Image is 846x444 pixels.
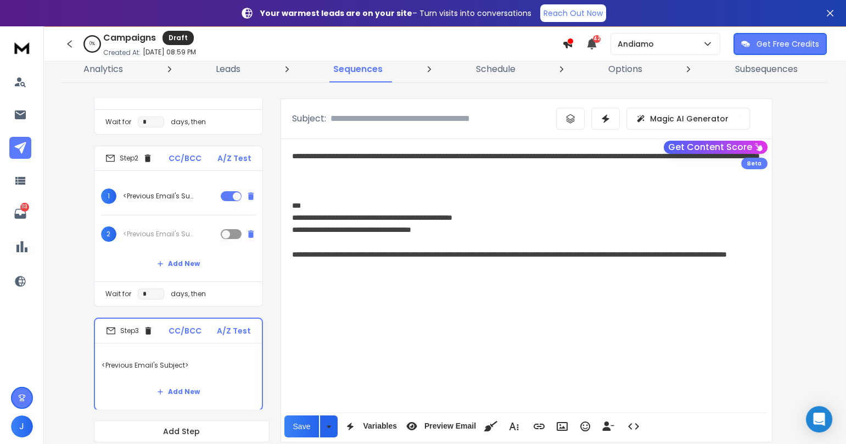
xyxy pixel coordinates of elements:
p: Schedule [475,63,515,76]
button: Add Step [94,420,270,442]
p: Leads [216,63,240,76]
div: Draft [163,31,194,45]
button: Emoticons [575,415,596,437]
img: logo [11,37,33,58]
p: 113 [20,203,29,212]
p: Get Free Credits [757,38,819,49]
button: Variables [340,415,399,437]
h1: Campaigns [103,31,156,45]
p: days, then [171,290,206,298]
div: Beta [741,158,767,169]
button: Save [284,415,320,437]
button: Add New [148,253,209,275]
p: Sequences [333,63,383,76]
p: <Previous Email's Subject> [102,350,255,381]
p: Magic AI Generator [650,113,729,124]
p: 0 % [89,41,95,47]
button: Preview Email [401,415,478,437]
p: A/Z Test [217,325,251,336]
p: Options [608,63,642,76]
p: CC/BCC [169,153,201,164]
a: Options [602,56,649,82]
li: Step2CC/BCCA/Z Test1<Previous Email's Subject>2<Previous Email's Subject>Add NewWait fordays, then [94,146,263,307]
a: Subsequences [729,56,804,82]
a: Leads [209,56,247,82]
span: 1 [101,188,116,204]
a: Sequences [327,56,389,82]
li: Step3CC/BCCA/Z Test<Previous Email's Subject>Add New [94,318,263,410]
p: days, then [171,118,206,126]
div: Open Intercom Messenger [806,406,832,432]
button: J [11,415,33,437]
p: A/Z Test [217,153,251,164]
p: Wait for [105,118,131,126]
p: Subsequences [735,63,798,76]
span: 2 [101,226,116,242]
p: Subject: [292,112,326,125]
p: Analytics [83,63,123,76]
button: Insert Link (⌘K) [529,415,550,437]
button: Code View [623,415,644,437]
p: <Previous Email's Subject> [123,192,193,201]
div: Step 2 [105,153,153,163]
button: Insert Image (⌘P) [552,415,573,437]
button: Get Content Score [664,141,767,154]
p: [DATE] 08:59 PM [143,48,196,57]
p: Wait for [105,290,131,298]
button: More Text [503,415,524,437]
div: Step 3 [106,326,153,336]
strong: Your warmest leads are on your site [260,8,412,19]
button: Clean HTML [480,415,501,437]
a: 113 [9,203,31,225]
button: Insert Unsubscribe Link [598,415,619,437]
button: Get Free Credits [733,33,827,55]
p: CC/BCC [169,325,201,336]
a: Analytics [77,56,130,82]
span: 42 [593,35,601,43]
p: – Turn visits into conversations [260,8,531,19]
a: Schedule [469,56,522,82]
p: Created At: [103,48,141,57]
span: Preview Email [422,421,478,431]
a: Reach Out Now [540,4,606,22]
span: Variables [361,421,399,431]
p: Andiamo [618,38,658,49]
button: Add New [148,381,209,403]
p: <Previous Email's Subject> [123,230,193,238]
button: Magic AI Generator [626,108,750,130]
p: Reach Out Now [544,8,603,19]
